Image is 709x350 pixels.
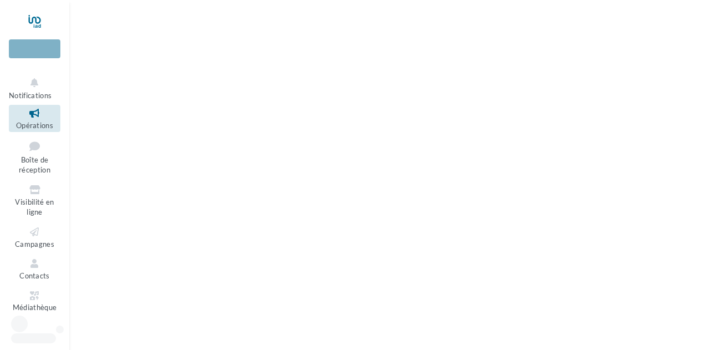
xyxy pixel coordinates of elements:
div: Nouvelle campagne [9,39,60,58]
span: Boîte de réception [19,155,50,175]
span: Notifications [9,91,52,100]
a: Boîte de réception [9,136,60,177]
span: Médiathèque [13,303,57,312]
a: Contacts [9,255,60,282]
a: Opérations [9,105,60,132]
span: Campagnes [15,240,54,248]
span: Visibilité en ligne [15,197,54,217]
a: Médiathèque [9,287,60,315]
span: Contacts [19,271,50,280]
a: Visibilité en ligne [9,181,60,219]
span: Opérations [16,121,53,130]
a: Campagnes [9,224,60,251]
